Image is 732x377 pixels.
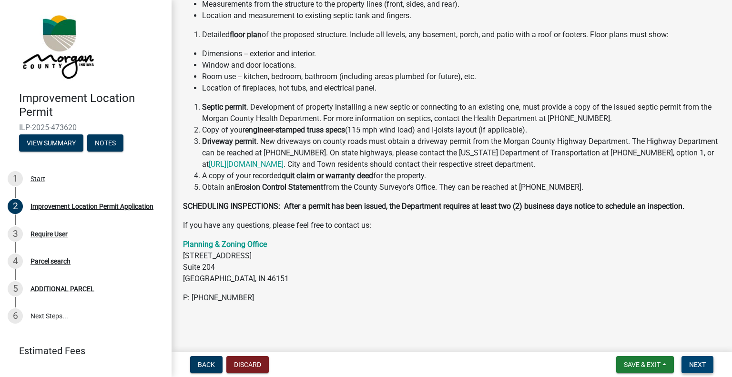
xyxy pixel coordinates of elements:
span: Back [198,361,215,368]
div: ADDITIONAL PARCEL [30,285,94,292]
div: 1 [8,171,23,186]
div: Start [30,175,45,182]
strong: SCHEDULING INSPECTIONS: After a permit has been issued, the Department requires at least two (2) ... [183,202,684,211]
p: P: [PHONE_NUMBER] [183,292,721,304]
li: . Development of property installing a new septic or connecting to an existing one, must provide ... [202,102,721,124]
div: 4 [8,254,23,269]
strong: floor plan [230,30,262,39]
span: ILP-2025-473620 [19,123,152,132]
a: [URL][DOMAIN_NAME] [209,160,284,169]
button: Next [681,356,713,373]
wm-modal-confirm: Notes [87,140,123,147]
strong: engineer-stamped truss specs [245,125,345,134]
li: Obtain an from the County Surveyor's Office. They can be reached at [PHONE_NUMBER]. [202,182,721,193]
div: 5 [8,281,23,296]
li: . New driveways on county roads must obtain a driveway permit from the Morgan County Highway Depa... [202,136,721,170]
span: Save & Exit [624,361,661,368]
img: Morgan County, Indiana [19,10,96,82]
li: Location of fireplaces, hot tubs, and electrical panel. [202,82,721,94]
div: 2 [8,199,23,214]
p: [STREET_ADDRESS] Suite 204 [GEOGRAPHIC_DATA], IN 46151 [183,239,721,285]
li: Window and door locations. [202,60,721,71]
button: Discard [226,356,269,373]
li: Detailed of the proposed structure. Include all levels, any basement, porch, and patio with a roo... [202,29,721,41]
div: Parcel search [30,258,71,265]
strong: Driveway permit [202,137,256,146]
a: Estimated Fees [8,341,156,360]
h4: Improvement Location Permit [19,92,164,119]
li: Dimensions -- exterior and interior. [202,48,721,60]
button: Notes [87,134,123,152]
li: Location and measurement to existing septic tank and fingers. [202,10,721,21]
div: 3 [8,226,23,242]
div: Improvement Location Permit Application [30,203,153,210]
li: A copy of your recorded for the property. [202,170,721,182]
button: View Summary [19,134,83,152]
a: Planning & Zoning Office [183,240,267,249]
strong: Erosion Control Statement [235,183,323,192]
li: Copy of your (115 mph wind load) and I-joists layout (if applicable). [202,124,721,136]
strong: Septic permit [202,102,246,112]
strong: quit claim or warranty deed [282,171,373,180]
p: If you have any questions, please feel free to contact us: [183,220,721,231]
div: 6 [8,308,23,324]
wm-modal-confirm: Summary [19,140,83,147]
button: Save & Exit [616,356,674,373]
div: Require User [30,231,68,237]
li: Room use -- kitchen, bedroom, bathroom (including areas plumbed for future), etc. [202,71,721,82]
span: Next [689,361,706,368]
button: Back [190,356,223,373]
